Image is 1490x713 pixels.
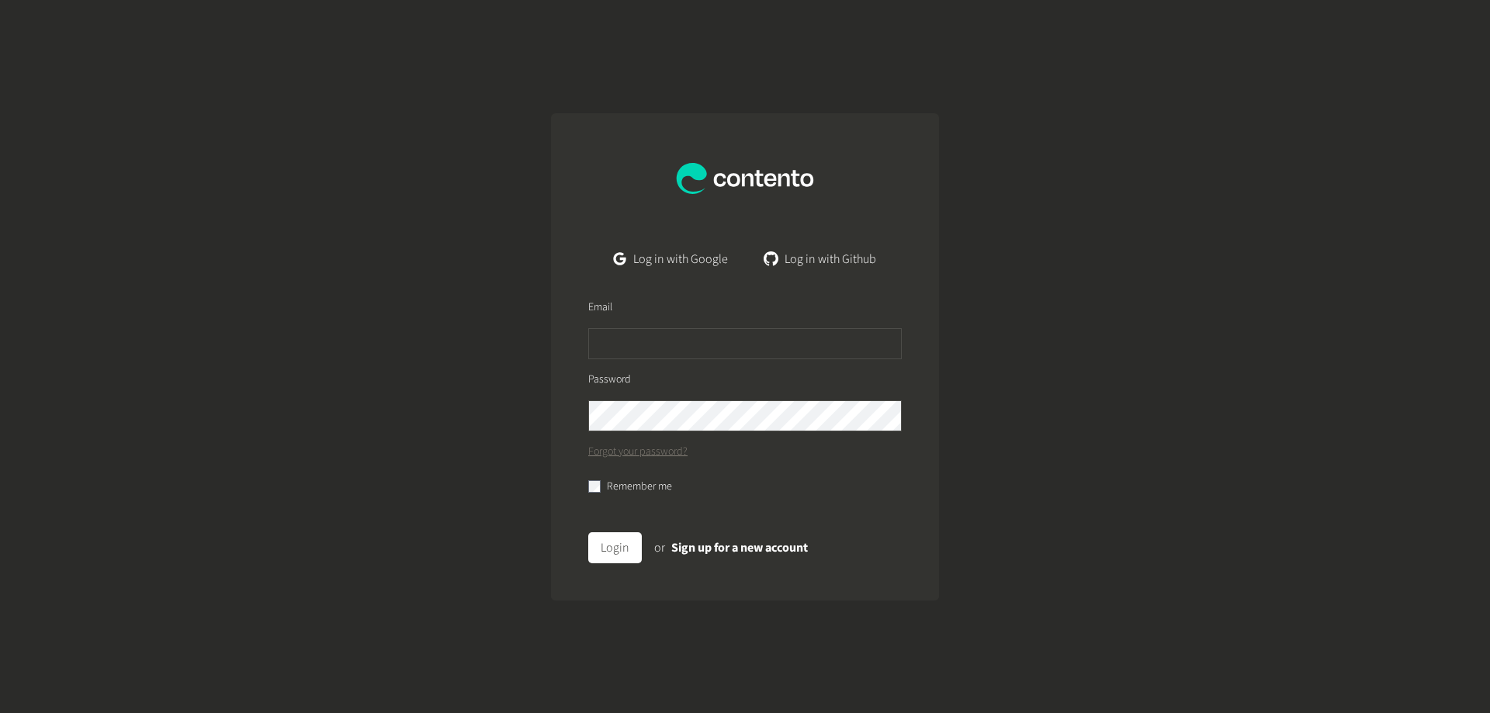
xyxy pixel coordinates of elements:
[588,299,612,316] label: Email
[671,539,808,556] a: Sign up for a new account
[588,372,631,388] label: Password
[601,244,740,275] a: Log in with Google
[753,244,889,275] a: Log in with Github
[607,479,672,495] label: Remember me
[654,539,665,556] span: or
[588,532,642,563] button: Login
[588,444,688,460] a: Forgot your password?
